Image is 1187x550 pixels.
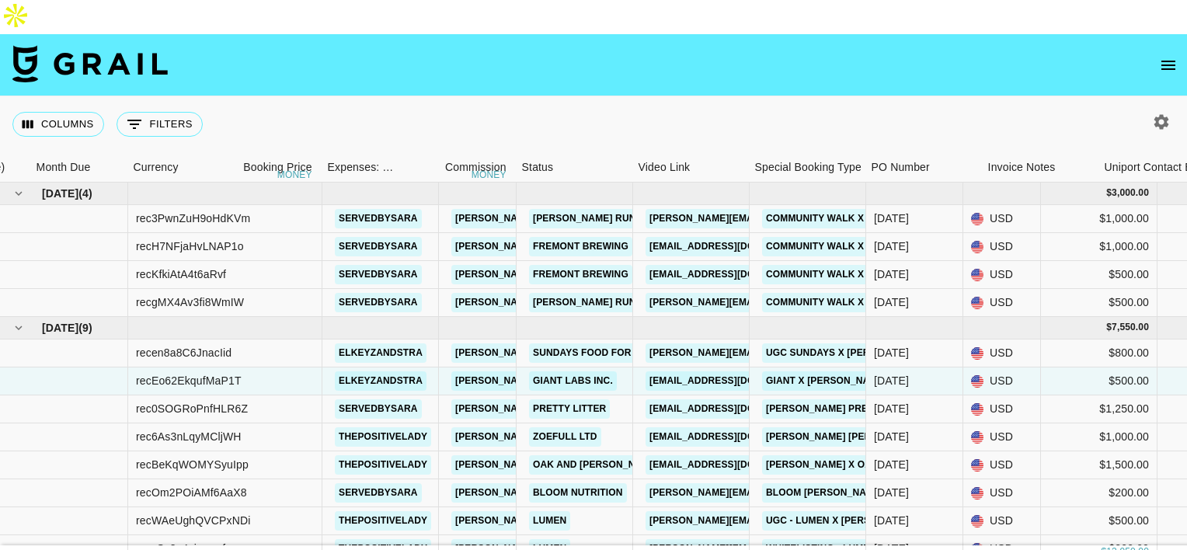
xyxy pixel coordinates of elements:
[522,152,554,183] div: Status
[646,343,899,363] a: [PERSON_NAME][EMAIL_ADDRESS][DOMAIN_NAME]
[78,186,92,201] span: ( 4 )
[451,455,785,475] a: [PERSON_NAME][EMAIL_ADDRESS][PERSON_NAME][DOMAIN_NAME]
[529,293,683,312] a: [PERSON_NAME] Running Inc
[1041,205,1157,233] div: $1,000.00
[1041,395,1157,423] div: $1,250.00
[874,457,909,472] div: Aug '25
[646,209,979,228] a: [PERSON_NAME][EMAIL_ADDRESS][PERSON_NAME][DOMAIN_NAME]
[646,237,820,256] a: [EMAIL_ADDRESS][DOMAIN_NAME]
[762,427,932,447] a: [PERSON_NAME] [PERSON_NAME]
[963,233,1041,261] div: USD
[514,152,631,183] div: Status
[445,152,506,183] div: Commission
[646,455,820,475] a: [EMAIL_ADDRESS][DOMAIN_NAME]
[874,266,909,282] div: Sep '25
[874,294,909,310] div: Sep '25
[335,209,422,228] a: servedbysara
[136,238,244,254] div: recH7NFjaHvLNAP1o
[963,395,1041,423] div: USD
[963,261,1041,289] div: USD
[529,511,570,531] a: Lumen
[1041,507,1157,535] div: $500.00
[335,343,426,363] a: elkeyzandstra
[529,237,632,256] a: Fremont Brewing
[762,237,1105,256] a: Community Walk X [PERSON_NAME], Brooks, [GEOGRAPHIC_DATA]
[963,507,1041,535] div: USD
[529,209,683,228] a: [PERSON_NAME] Running Inc
[451,399,785,419] a: [PERSON_NAME][EMAIL_ADDRESS][PERSON_NAME][DOMAIN_NAME]
[451,343,785,363] a: [PERSON_NAME][EMAIL_ADDRESS][PERSON_NAME][DOMAIN_NAME]
[872,152,930,183] div: PO Number
[762,265,1105,284] a: Community Walk X [PERSON_NAME], Brooks, [GEOGRAPHIC_DATA]
[335,483,422,503] a: servedbysara
[755,152,862,183] div: Special Booking Type
[451,293,785,312] a: [PERSON_NAME][EMAIL_ADDRESS][PERSON_NAME][DOMAIN_NAME]
[988,152,1056,183] div: Invoice Notes
[451,209,785,228] a: [PERSON_NAME][EMAIL_ADDRESS][PERSON_NAME][DOMAIN_NAME]
[874,211,909,226] div: Sep '25
[42,186,78,201] span: [DATE]
[874,238,909,254] div: Sep '25
[963,367,1041,395] div: USD
[1041,451,1157,479] div: $1,500.00
[451,265,785,284] a: [PERSON_NAME][EMAIL_ADDRESS][PERSON_NAME][DOMAIN_NAME]
[762,293,1105,312] a: Community Walk X [PERSON_NAME], Brooks, [GEOGRAPHIC_DATA]
[874,485,909,500] div: Aug '25
[1106,321,1112,334] div: $
[963,339,1041,367] div: USD
[328,152,395,183] div: Expenses: Remove Commission?
[963,205,1041,233] div: USD
[762,483,888,503] a: Bloom [PERSON_NAME]
[12,45,168,82] img: Grail Talent
[1106,186,1112,200] div: $
[762,209,1105,228] a: Community Walk X [PERSON_NAME], Brooks, [GEOGRAPHIC_DATA]
[1041,423,1157,451] div: $1,000.00
[117,112,203,137] button: Show filters
[136,373,242,388] div: recEo62EkqufMaP1T
[646,293,979,312] a: [PERSON_NAME][EMAIL_ADDRESS][PERSON_NAME][DOMAIN_NAME]
[335,399,422,419] a: servedbysara
[243,152,312,183] div: Booking Price
[37,152,91,183] div: Month Due
[134,152,179,183] div: Currency
[1041,233,1157,261] div: $1,000.00
[1041,479,1157,507] div: $200.00
[335,511,431,531] a: thepositivelady
[963,479,1041,507] div: USD
[529,371,617,391] a: Giant Labs Inc.
[136,345,231,360] div: recen8a8C6JnacIid
[1112,186,1149,200] div: 3,000.00
[874,401,909,416] div: Aug '25
[529,455,663,475] a: Oak and [PERSON_NAME]
[747,152,864,183] div: Special Booking Type
[335,293,422,312] a: servedbysara
[874,373,909,388] div: Aug '25
[1041,339,1157,367] div: $800.00
[1041,261,1157,289] div: $500.00
[8,183,30,204] button: hide children
[646,427,820,447] a: [EMAIL_ADDRESS][DOMAIN_NAME]
[874,513,909,528] div: Aug '25
[646,511,899,531] a: [PERSON_NAME][EMAIL_ADDRESS][DOMAIN_NAME]
[762,343,931,363] a: UGC Sundays X [PERSON_NAME]
[335,265,422,284] a: servedbysara
[126,152,204,183] div: Currency
[1041,367,1157,395] div: $500.00
[762,455,987,475] a: [PERSON_NAME] X Oak and [PERSON_NAME]
[136,211,250,226] div: rec3PwnZuH9oHdKVm
[874,429,909,444] div: Aug '25
[277,170,312,179] div: money
[1041,289,1157,317] div: $500.00
[335,427,431,447] a: thepositivelady
[451,511,785,531] a: [PERSON_NAME][EMAIL_ADDRESS][PERSON_NAME][DOMAIN_NAME]
[762,511,924,531] a: UGC - Lumen X [PERSON_NAME]
[320,152,398,183] div: Expenses: Remove Commission?
[529,427,601,447] a: Zoefull LTD
[646,265,820,284] a: [EMAIL_ADDRESS][DOMAIN_NAME]
[963,451,1041,479] div: USD
[864,152,980,183] div: PO Number
[980,152,1097,183] div: Invoice Notes
[646,483,899,503] a: [PERSON_NAME][EMAIL_ADDRESS][DOMAIN_NAME]
[963,289,1041,317] div: USD
[451,371,785,391] a: [PERSON_NAME][EMAIL_ADDRESS][PERSON_NAME][DOMAIN_NAME]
